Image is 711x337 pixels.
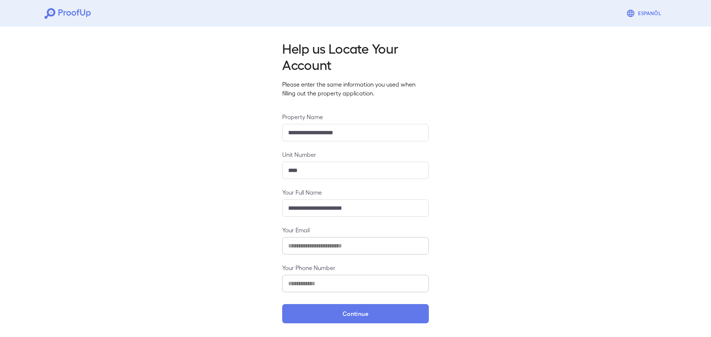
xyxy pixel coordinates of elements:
[282,188,429,196] label: Your Full Name
[282,150,429,159] label: Unit Number
[282,226,429,234] label: Your Email
[282,304,429,323] button: Continue
[282,80,429,98] p: Please enter the same information you used when filling out the property application.
[282,112,429,121] label: Property Name
[623,6,667,21] button: Espanõl
[282,40,429,73] h2: Help us Locate Your Account
[282,263,429,272] label: Your Phone Number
